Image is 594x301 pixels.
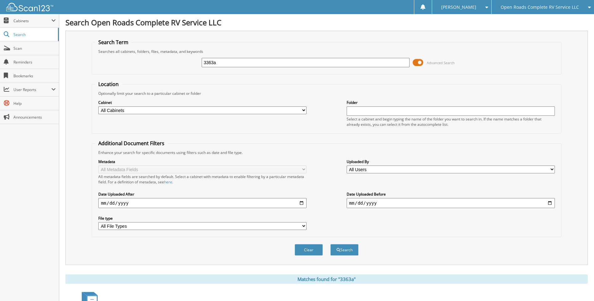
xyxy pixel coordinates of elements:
span: Cabinets [13,18,51,23]
span: User Reports [13,87,51,92]
div: Optionally limit your search to a particular cabinet or folder [95,91,558,96]
h1: Search Open Roads Complete RV Service LLC [65,17,588,28]
span: [PERSON_NAME] [441,5,476,9]
div: Searches all cabinets, folders, files, metadata, and keywords [95,49,558,54]
legend: Location [95,81,122,88]
label: Uploaded By [347,159,555,164]
span: Help [13,101,56,106]
span: Reminders [13,59,56,65]
input: start [98,198,307,208]
input: end [347,198,555,208]
span: Advanced Search [427,60,455,65]
div: Select a cabinet and begin typing the name of the folder you want to search in. If the name match... [347,116,555,127]
button: Search [330,244,359,256]
label: Cabinet [98,100,307,105]
span: Bookmarks [13,73,56,79]
span: Announcements [13,115,56,120]
div: Matches found for "3363a" [65,274,588,284]
label: Date Uploaded After [98,191,307,197]
label: Date Uploaded Before [347,191,555,197]
label: Folder [347,100,555,105]
label: Metadata [98,159,307,164]
div: All metadata fields are searched by default. Select a cabinet with metadata to enable filtering b... [98,174,307,185]
legend: Search Term [95,39,132,46]
div: Enhance your search for specific documents using filters such as date and file type. [95,150,558,155]
img: scan123-logo-white.svg [6,3,53,11]
span: Scan [13,46,56,51]
span: Search [13,32,55,37]
span: Open Roads Complete RV Service LLC [501,5,579,9]
button: Clear [295,244,323,256]
label: File type [98,216,307,221]
a: here [164,179,172,185]
legend: Additional Document Filters [95,140,168,147]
